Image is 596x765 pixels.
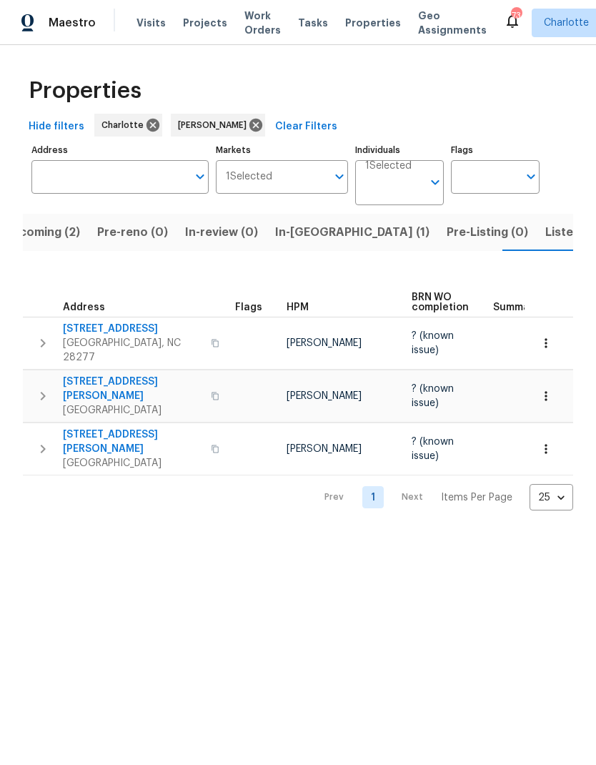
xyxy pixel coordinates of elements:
[311,484,573,510] nav: Pagination Navigation
[287,338,362,348] span: [PERSON_NAME]
[441,490,512,505] p: Items Per Page
[49,16,96,30] span: Maestro
[29,118,84,136] span: Hide filters
[94,114,162,137] div: Charlotte
[63,428,202,456] span: [STREET_ADDRESS][PERSON_NAME]
[136,16,166,30] span: Visits
[418,9,487,37] span: Geo Assignments
[31,146,209,154] label: Address
[493,302,540,312] span: Summary
[451,146,540,154] label: Flags
[244,9,281,37] span: Work Orders
[362,486,384,508] a: Goto page 1
[412,437,454,461] span: ? (known issue)
[287,302,309,312] span: HPM
[171,114,265,137] div: [PERSON_NAME]
[269,114,343,140] button: Clear Filters
[287,444,362,454] span: [PERSON_NAME]
[63,403,202,418] span: [GEOGRAPHIC_DATA]
[178,118,252,132] span: [PERSON_NAME]
[287,391,362,401] span: [PERSON_NAME]
[185,222,258,242] span: In-review (0)
[345,16,401,30] span: Properties
[329,167,349,187] button: Open
[29,84,141,98] span: Properties
[521,167,541,187] button: Open
[298,18,328,28] span: Tasks
[511,9,521,23] div: 73
[63,375,202,403] span: [STREET_ADDRESS][PERSON_NAME]
[63,456,202,470] span: [GEOGRAPHIC_DATA]
[63,302,105,312] span: Address
[412,384,454,408] span: ? (known issue)
[216,146,349,154] label: Markets
[425,172,445,192] button: Open
[365,160,412,172] span: 1 Selected
[63,336,202,365] span: [GEOGRAPHIC_DATA], NC 28277
[63,322,202,336] span: [STREET_ADDRESS]
[23,114,90,140] button: Hide filters
[235,302,262,312] span: Flags
[226,171,272,183] span: 1 Selected
[544,16,589,30] span: Charlotte
[447,222,528,242] span: Pre-Listing (0)
[4,222,80,242] span: Upcoming (2)
[355,146,444,154] label: Individuals
[275,222,429,242] span: In-[GEOGRAPHIC_DATA] (1)
[412,292,469,312] span: BRN WO completion
[530,479,573,516] div: 25
[101,118,149,132] span: Charlotte
[190,167,210,187] button: Open
[412,331,454,355] span: ? (known issue)
[275,118,337,136] span: Clear Filters
[183,16,227,30] span: Projects
[97,222,168,242] span: Pre-reno (0)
